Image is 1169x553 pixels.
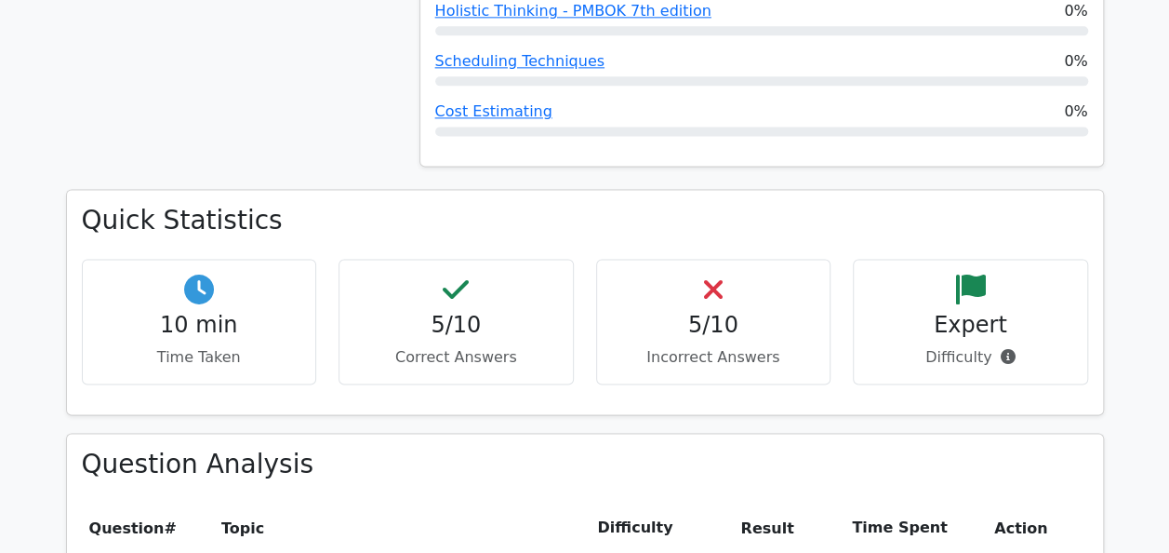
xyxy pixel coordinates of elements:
span: 0% [1064,101,1087,123]
span: 0% [1064,50,1087,73]
p: Correct Answers [354,346,558,369]
p: Difficulty [869,346,1072,369]
p: Time Taken [98,346,301,369]
h3: Question Analysis [82,449,1088,480]
a: Cost Estimating [435,102,552,120]
h4: 5/10 [354,312,558,339]
h4: Expert [869,312,1072,339]
h4: 10 min [98,312,301,339]
a: Holistic Thinking - PMBOK 7th edition [435,2,711,20]
h3: Quick Statistics [82,205,1088,236]
p: Incorrect Answers [612,346,816,369]
span: Question [89,519,165,537]
h4: 5/10 [612,312,816,339]
a: Scheduling Techniques [435,52,604,70]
